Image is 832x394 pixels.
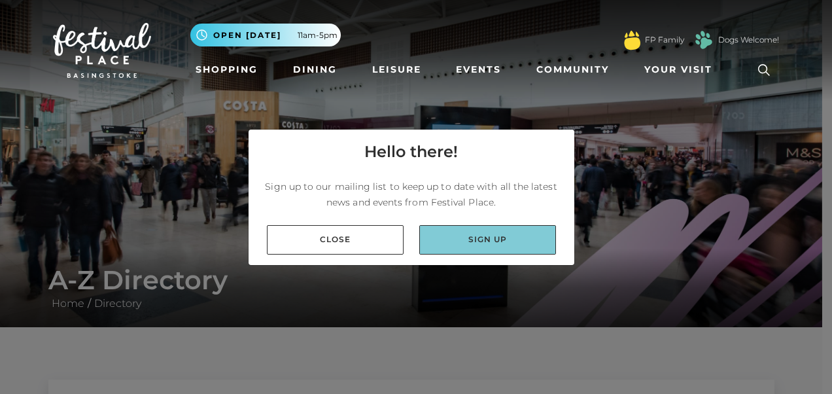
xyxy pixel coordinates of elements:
[645,34,684,46] a: FP Family
[364,140,458,164] h4: Hello there!
[267,225,404,255] a: Close
[644,63,712,77] span: Your Visit
[718,34,779,46] a: Dogs Welcome!
[639,58,724,82] a: Your Visit
[53,23,151,78] img: Festival Place Logo
[259,179,564,210] p: Sign up to our mailing list to keep up to date with all the latest news and events from Festival ...
[190,24,341,46] button: Open [DATE] 11am-5pm
[288,58,342,82] a: Dining
[190,58,263,82] a: Shopping
[419,225,556,255] a: Sign up
[213,29,281,41] span: Open [DATE]
[451,58,506,82] a: Events
[531,58,614,82] a: Community
[367,58,426,82] a: Leisure
[298,29,338,41] span: 11am-5pm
